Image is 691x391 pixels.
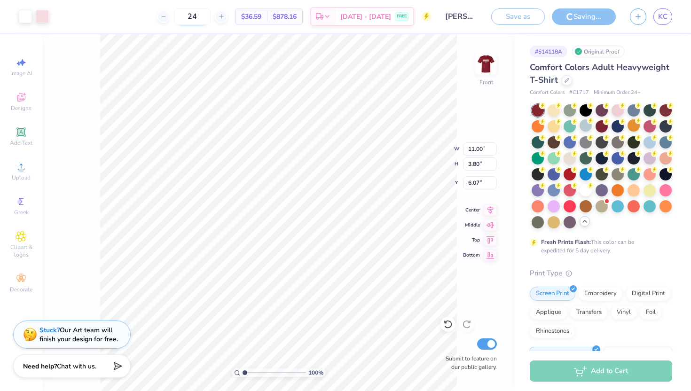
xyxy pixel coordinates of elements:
[530,268,672,279] div: Print Type
[653,8,672,25] a: KC
[569,89,589,97] span: # C1717
[530,62,669,86] span: Comfort Colors Adult Heavyweight T-Shirt
[340,12,391,22] span: [DATE] - [DATE]
[12,174,31,181] span: Upload
[572,46,625,57] div: Original Proof
[594,89,641,97] span: Minimum Order: 24 +
[14,209,29,216] span: Greek
[440,354,497,371] label: Submit to feature on our public gallery.
[39,326,60,335] strong: Stuck?
[479,78,493,86] div: Front
[463,252,480,258] span: Bottom
[463,207,480,213] span: Center
[5,243,38,258] span: Clipart & logos
[10,139,32,147] span: Add Text
[308,368,323,377] span: 100 %
[23,362,57,371] strong: Need help?
[611,305,637,320] div: Vinyl
[541,238,657,255] div: This color can be expedited for 5 day delivery.
[11,104,31,112] span: Designs
[658,11,667,22] span: KC
[530,324,575,338] div: Rhinestones
[530,46,567,57] div: # 514118A
[10,286,32,293] span: Decorate
[530,89,565,97] span: Comfort Colors
[397,13,407,20] span: FREE
[640,305,662,320] div: Foil
[241,12,261,22] span: $36.59
[57,362,96,371] span: Chat with us.
[541,238,591,246] strong: Fresh Prints Flash:
[570,305,608,320] div: Transfers
[463,237,480,243] span: Top
[463,222,480,228] span: Middle
[10,70,32,77] span: Image AI
[626,287,671,301] div: Digital Print
[438,7,484,26] input: Untitled Design
[273,12,297,22] span: $878.16
[477,55,495,73] img: Front
[174,8,211,25] input: – –
[578,287,623,301] div: Embroidery
[530,305,567,320] div: Applique
[530,287,575,301] div: Screen Print
[39,326,118,344] div: Our Art team will finish your design for free.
